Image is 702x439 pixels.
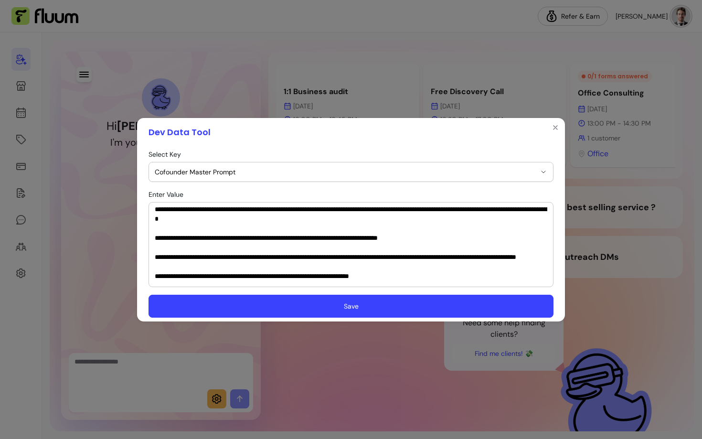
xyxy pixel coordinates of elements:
button: Close [548,120,563,135]
textarea: Enter value for cofounder_master_prompt [155,206,547,283]
span: Enter Value [149,190,183,199]
h1: Dev Data Tool [149,126,211,139]
button: Cofounder Master Prompt [149,162,553,182]
span: Cofounder Master Prompt [155,167,536,177]
label: Select Key [149,150,185,159]
button: Save [149,295,553,318]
